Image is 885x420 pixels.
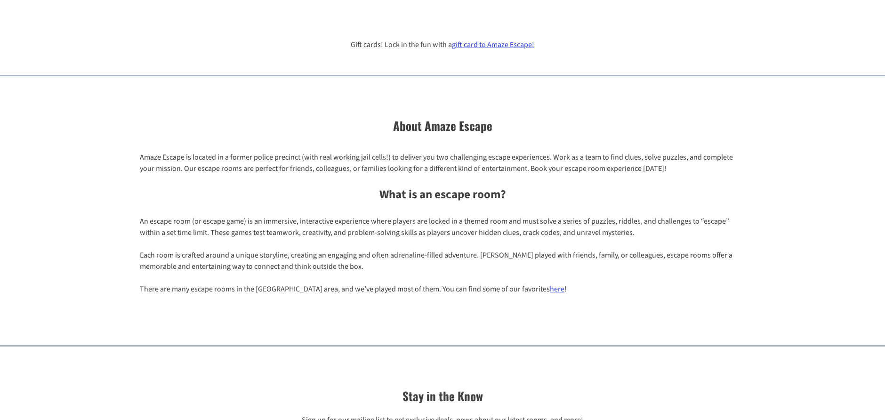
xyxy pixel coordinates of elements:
p: Gift cards! Lock in the fun with a [44,39,841,50]
h2: Stay in the Know [44,387,841,405]
a: here [550,284,564,294]
h3: What is an escape room? [140,186,745,204]
p: An escape room (or escape game) is an immersive, interactive experience where players are locked ... [140,216,745,238]
p: Amaze Escape is located in a former police precinct (with real working jail cells!) to deliver yo... [140,152,745,174]
p: There are many escape rooms in the [GEOGRAPHIC_DATA] area, and we’ve played most of them. You can... [140,283,745,295]
p: Each room is crafted around a unique storyline, creating an engaging and often adrenaline-filled ... [140,250,745,272]
a: gift card to Amaze Escape! [452,40,534,50]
